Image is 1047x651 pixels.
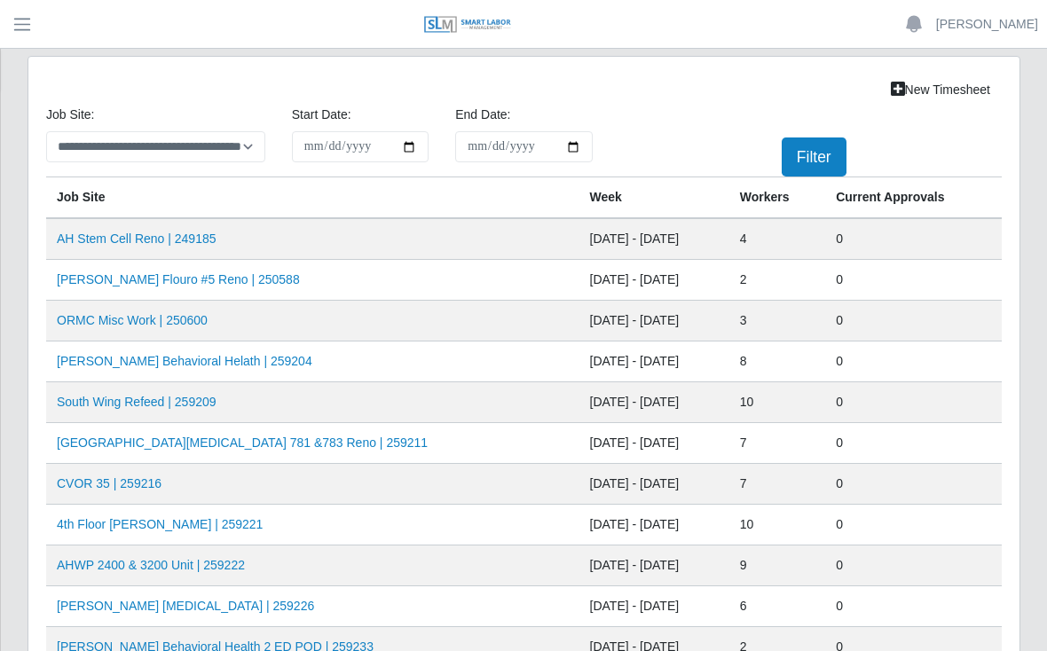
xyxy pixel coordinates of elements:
[825,464,1002,505] td: 0
[579,423,729,464] td: [DATE] - [DATE]
[729,464,825,505] td: 7
[57,476,161,490] a: CVOR 35 | 259216
[455,106,510,124] label: End Date:
[292,106,351,124] label: Start Date:
[57,395,216,409] a: South Wing Refeed | 259209
[46,106,94,124] label: job site:
[579,177,729,219] th: Week
[729,301,825,341] td: 3
[423,15,512,35] img: SLM Logo
[57,435,428,450] a: [GEOGRAPHIC_DATA][MEDICAL_DATA] 781 &783 Reno | 259211
[579,341,729,382] td: [DATE] - [DATE]
[729,177,825,219] th: Workers
[46,177,579,219] th: job site
[825,382,1002,423] td: 0
[57,354,312,368] a: [PERSON_NAME] Behavioral Helath | 259204
[825,505,1002,545] td: 0
[825,586,1002,627] td: 0
[579,260,729,301] td: [DATE] - [DATE]
[825,260,1002,301] td: 0
[579,505,729,545] td: [DATE] - [DATE]
[729,341,825,382] td: 8
[825,423,1002,464] td: 0
[579,218,729,260] td: [DATE] - [DATE]
[57,599,314,613] a: [PERSON_NAME] [MEDICAL_DATA] | 259226
[825,545,1002,586] td: 0
[57,558,245,572] a: AHWP 2400 & 3200 Unit | 259222
[579,301,729,341] td: [DATE] - [DATE]
[57,313,208,327] a: ORMC Misc Work | 250600
[825,341,1002,382] td: 0
[825,177,1002,219] th: Current Approvals
[579,382,729,423] td: [DATE] - [DATE]
[729,382,825,423] td: 10
[729,586,825,627] td: 6
[579,586,729,627] td: [DATE] - [DATE]
[57,517,263,531] a: 4th Floor [PERSON_NAME] | 259221
[729,505,825,545] td: 10
[825,301,1002,341] td: 0
[782,137,846,176] button: Filter
[57,231,216,246] a: AH Stem Cell Reno | 249185
[879,75,1002,106] a: New Timesheet
[57,272,300,286] a: [PERSON_NAME] Flouro #5 Reno | 250588
[579,464,729,505] td: [DATE] - [DATE]
[579,545,729,586] td: [DATE] - [DATE]
[825,218,1002,260] td: 0
[729,545,825,586] td: 9
[729,423,825,464] td: 7
[936,15,1038,34] a: [PERSON_NAME]
[729,218,825,260] td: 4
[729,260,825,301] td: 2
